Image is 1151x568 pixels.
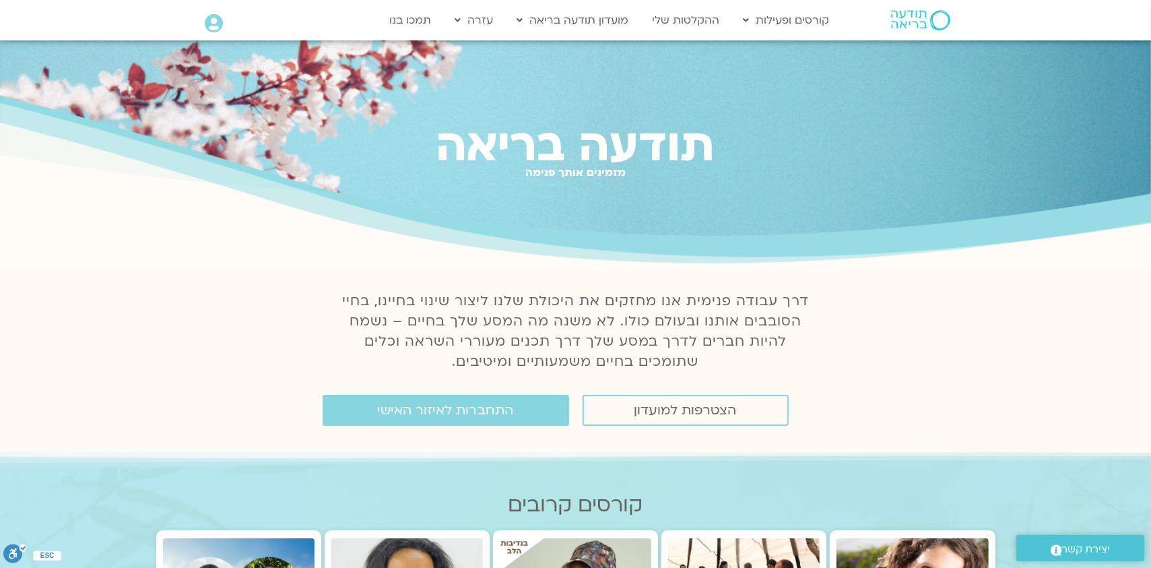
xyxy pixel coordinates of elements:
span: הצטרפות למועדון [634,403,737,418]
a: התחברות לאיזור האישי [323,395,569,426]
img: תודעה בריאה [891,10,950,30]
a: קורסים ופעילות [737,7,836,33]
a: הצטרפות למועדון [583,395,789,426]
p: דרך עבודה פנימית אנו מחזקים את היכולת שלנו ליצור שינוי בחיינו, בחיי הסובבים אותנו ובעולם כולו. לא... [335,291,817,372]
span: התחברות לאיזור האישי [378,403,514,418]
h2: קורסים קרובים [156,493,995,517]
a: יצירת קשר [1016,535,1144,561]
a: מועדון תודעה בריאה [511,7,636,33]
a: עזרה [449,7,500,33]
span: יצירת קשר [1062,540,1111,559]
a: תמכו בנו [383,7,438,33]
a: ההקלטות שלי [646,7,727,33]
